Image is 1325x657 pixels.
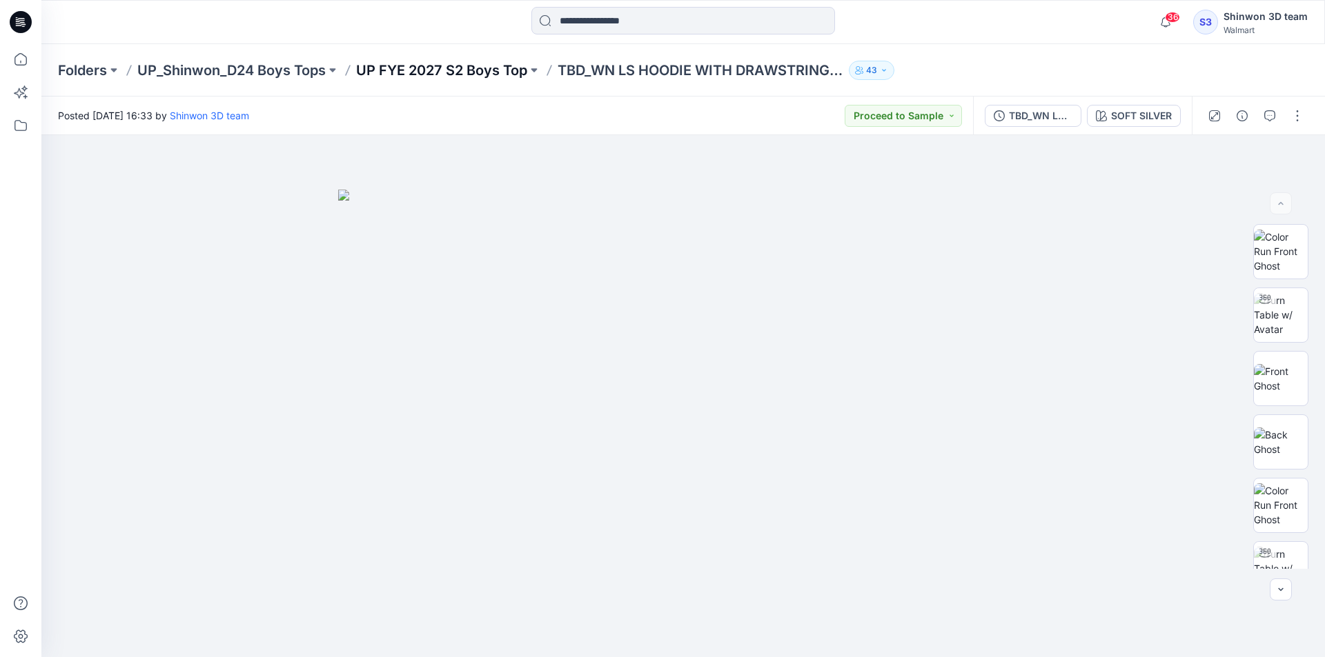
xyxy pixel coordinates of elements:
a: Shinwon 3D team [170,110,249,121]
img: Color Run Front Ghost [1254,230,1308,273]
span: Posted [DATE] 16:33 by [58,108,249,123]
button: Details [1231,105,1253,127]
div: SOFT SILVER [1111,108,1172,123]
img: Back Ghost [1254,427,1308,456]
button: SOFT SILVER [1087,105,1181,127]
button: 43 [849,61,894,80]
div: TBD_WN LS HOODIE WITH DRAWSTRING (SET W.SHORTS) [1009,108,1072,123]
div: Shinwon 3D team [1224,8,1308,25]
span: 36 [1165,12,1180,23]
p: 43 [866,63,877,78]
a: UP_Shinwon_D24 Boys Tops [137,61,326,80]
a: UP FYE 2027 S2 Boys Top [356,61,527,80]
p: TBD_WN LS HOODIE WITH DRAWSTRING (SET W.SHORTS) [558,61,843,80]
img: Front Ghost [1254,364,1308,393]
img: Turn Table w/ Avatar [1254,547,1308,590]
div: S3 [1193,10,1218,34]
button: TBD_WN LS HOODIE WITH DRAWSTRING (SET W.SHORTS) [985,105,1081,127]
img: Turn Table w/ Avatar [1254,293,1308,336]
a: Folders [58,61,107,80]
div: Walmart [1224,25,1308,35]
img: Color Run Front Ghost [1254,483,1308,527]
